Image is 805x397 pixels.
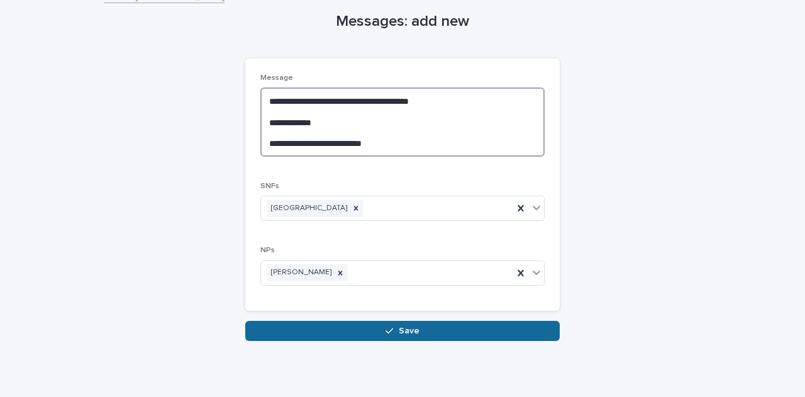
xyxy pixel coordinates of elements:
span: NPs [260,247,275,254]
span: Message [260,74,293,82]
h1: Messages: add new [245,13,560,31]
div: [GEOGRAPHIC_DATA] [267,200,349,217]
button: Save [245,321,560,341]
span: Save [399,327,419,335]
span: SNFs [260,182,279,190]
div: [PERSON_NAME] [267,264,333,281]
